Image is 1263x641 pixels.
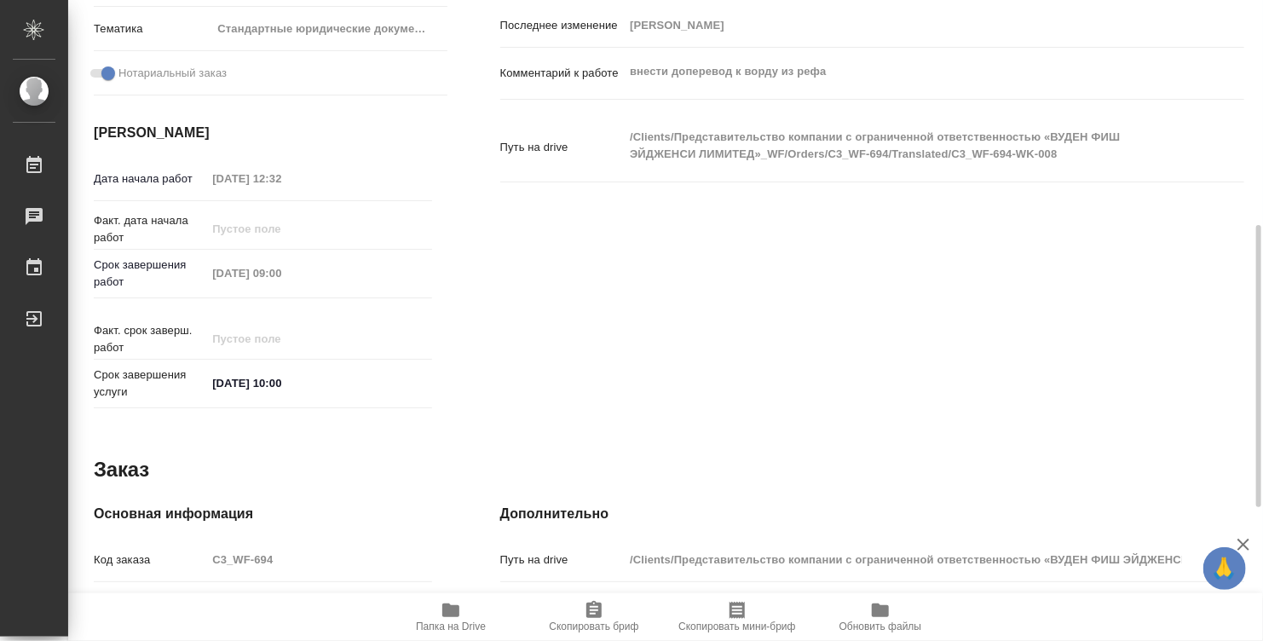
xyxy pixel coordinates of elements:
p: Факт. срок заверш. работ [94,322,206,356]
p: Путь на drive [500,139,625,156]
input: Пустое поле [206,166,355,191]
p: Факт. дата начала работ [94,212,206,246]
p: Код заказа [94,551,206,569]
input: Пустое поле [206,326,355,351]
p: Дата начала работ [94,170,206,188]
p: Срок завершения работ [94,257,206,291]
button: Обновить файлы [809,593,952,641]
button: Папка на Drive [379,593,522,641]
input: Пустое поле [206,261,355,286]
input: Пустое поле [624,13,1182,38]
div: Стандартные юридические документы, договоры, уставы [211,14,447,43]
span: Скопировать бриф [549,621,638,632]
p: Путь на drive [500,551,625,569]
h2: Заказ [94,456,149,483]
p: Последнее изменение [500,17,625,34]
button: Скопировать бриф [522,593,666,641]
input: Пустое поле [206,217,355,241]
span: Скопировать мини-бриф [678,621,795,632]
span: Нотариальный заказ [118,65,227,82]
span: Обновить файлы [839,621,922,632]
p: Комментарий к работе [500,65,625,82]
input: Пустое поле [624,592,1182,616]
input: ✎ Введи что-нибудь [206,371,355,396]
h4: Дополнительно [500,504,1244,524]
span: 🙏 [1210,551,1239,586]
input: Пустое поле [206,547,431,572]
button: 🙏 [1203,547,1246,590]
textarea: /Clients/Представительство компании с ограниченной ответственностью «ВУДЕН ФИШ ЭЙДЖЕНСИ ЛИМИТЕД»_... [624,123,1182,169]
textarea: внести доперевод к ворду из рефа [624,57,1182,86]
span: Папка на Drive [416,621,486,632]
input: Пустое поле [206,592,431,616]
button: Скопировать мини-бриф [666,593,809,641]
p: Срок завершения услуги [94,367,206,401]
input: Пустое поле [624,547,1182,572]
p: Тематика [94,20,211,38]
h4: [PERSON_NAME] [94,123,432,143]
h4: Основная информация [94,504,432,524]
